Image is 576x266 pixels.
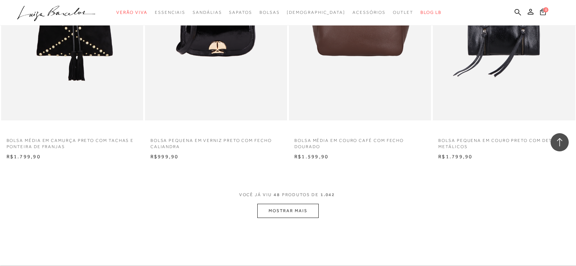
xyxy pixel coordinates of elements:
[287,10,345,15] span: [DEMOGRAPHIC_DATA]
[433,133,575,150] a: BOLSA PEQUENA EM COURO PRETO COM DETALHES METÁLICOS
[353,6,386,19] a: categoryNavScreenReaderText
[193,6,222,19] a: categoryNavScreenReaderText
[543,7,548,12] span: 0
[294,154,329,159] span: R$1.599,90
[289,133,431,150] a: BOLSA MÉDIA EM COURO CAFÉ COM FECHO DOURADO
[438,154,472,159] span: R$1.799,90
[287,6,345,19] a: noSubCategoriesText
[538,8,548,18] button: 0
[239,192,337,197] span: VOCÊ JÁ VIU PRODUTOS DE
[393,10,413,15] span: Outlet
[321,192,335,197] span: 1.042
[259,10,280,15] span: Bolsas
[353,10,386,15] span: Acessórios
[229,10,252,15] span: Sapatos
[1,133,143,150] a: BOLSA MÉDIA EM CAMURÇA PRETO COM TACHAS E PONTEIRA DE FRANJAS
[155,6,185,19] a: categoryNavScreenReaderText
[145,133,287,150] a: BOLSA PEQUENA EM VERNIZ PRETO COM FECHO CALIANDRA
[393,6,413,19] a: categoryNavScreenReaderText
[155,10,185,15] span: Essenciais
[116,10,148,15] span: Verão Viva
[229,6,252,19] a: categoryNavScreenReaderText
[420,6,442,19] a: BLOG LB
[150,154,179,159] span: R$999,90
[7,154,41,159] span: R$1.799,90
[259,6,280,19] a: categoryNavScreenReaderText
[420,10,442,15] span: BLOG LB
[274,192,280,197] span: 48
[116,6,148,19] a: categoryNavScreenReaderText
[193,10,222,15] span: Sandálias
[257,204,318,218] button: MOSTRAR MAIS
